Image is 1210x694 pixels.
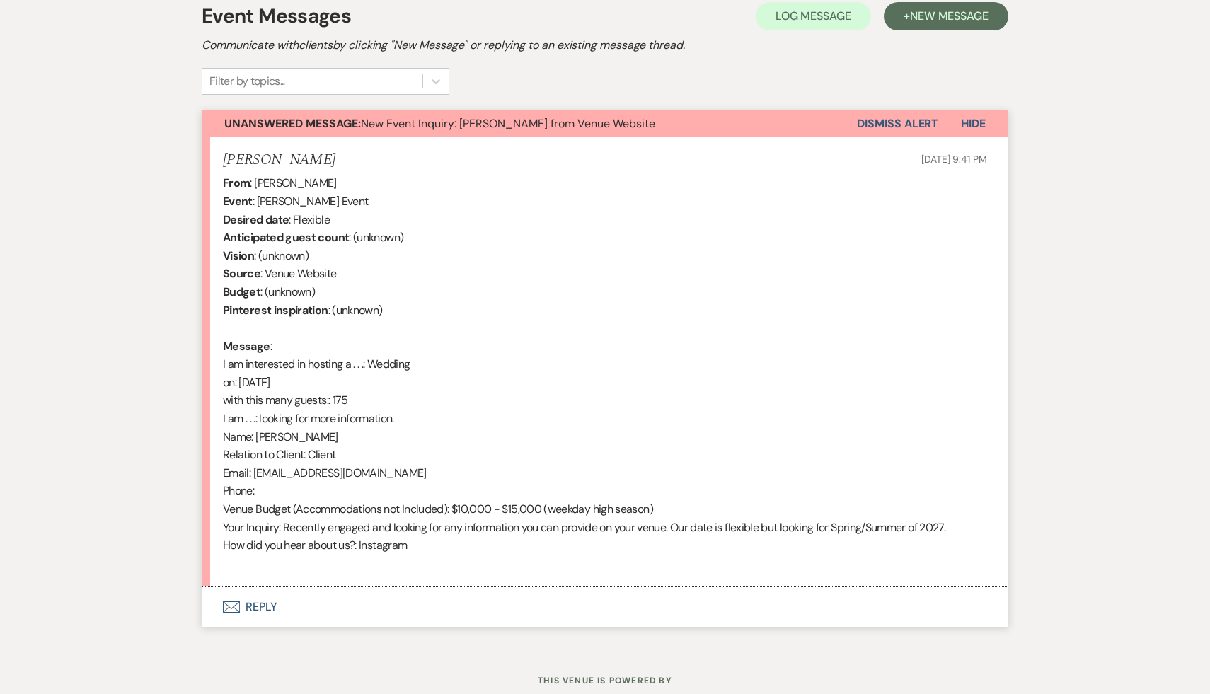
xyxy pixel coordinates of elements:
span: [DATE] 9:41 PM [921,153,987,166]
b: Anticipated guest count [223,230,349,245]
b: From [223,175,250,190]
span: Hide [961,116,986,131]
h1: Event Messages [202,1,351,31]
h5: [PERSON_NAME] [223,151,335,169]
strong: Unanswered Message: [224,116,361,131]
button: +New Message [884,2,1008,30]
button: Dismiss Alert [857,110,938,137]
button: Hide [938,110,1008,137]
h2: Communicate with clients by clicking "New Message" or replying to an existing message thread. [202,37,1008,54]
b: Vision [223,248,254,263]
b: Pinterest inspiration [223,303,328,318]
button: Unanswered Message:New Event Inquiry: [PERSON_NAME] from Venue Website [202,110,857,137]
button: Log Message [756,2,871,30]
span: New Event Inquiry: [PERSON_NAME] from Venue Website [224,116,655,131]
div: : [PERSON_NAME] : [PERSON_NAME] Event : Flexible : (unknown) : (unknown) : Venue Website : (unkno... [223,174,987,572]
button: Reply [202,587,1008,627]
b: Event [223,194,253,209]
b: Message [223,339,270,354]
b: Desired date [223,212,289,227]
b: Budget [223,284,260,299]
b: Source [223,266,260,281]
div: Filter by topics... [209,73,285,90]
span: Log Message [776,8,851,23]
span: New Message [910,8,989,23]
